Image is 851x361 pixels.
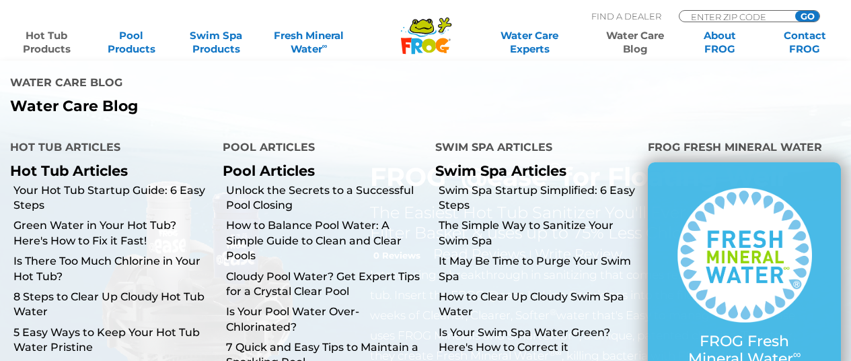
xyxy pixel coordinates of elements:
sup: ∞ [793,348,801,361]
a: ContactFROG [772,29,838,56]
a: Hot TubProducts [13,29,79,56]
a: 8 Steps to Clear Up Cloudy Hot Tub Water [13,290,213,320]
a: Is There Too Much Chlorine in Your Hot Tub? [13,254,213,284]
h4: FROG Fresh Mineral Water [648,135,840,162]
a: Swim SpaProducts [183,29,249,56]
a: It May Be Time to Purge Your Swim Spa [439,254,638,284]
h4: Hot Tub Articles [10,135,202,162]
a: AboutFROG [687,29,753,56]
a: Water CareBlog [602,29,668,56]
a: Your Hot Tub Startup Guide: 6 Easy Steps [13,183,213,214]
sup: ∞ [322,41,328,51]
a: Pool Articles [223,162,315,179]
a: Green Water in Your Hot Tub? Here's How to Fix it Fast! [13,218,213,249]
p: Find A Dealer [591,10,661,22]
a: Cloudy Pool Water? Get Expert Tips for a Crystal Clear Pool [226,269,425,300]
a: The Simple Way to Sanitize Your Swim Spa [439,218,638,249]
a: Water CareExperts [476,29,583,56]
a: PoolProducts [98,29,164,56]
a: Swim Spa Startup Simplified: 6 Easy Steps [439,183,638,214]
a: How to Balance Pool Water: A Simple Guide to Clean and Clear Pools [226,218,425,263]
a: Is Your Pool Water Over-Chlorinated? [226,304,425,335]
input: GO [795,11,819,22]
h4: Pool Articles [223,135,415,162]
a: Is Your Swim Spa Water Green? Here's How to Correct it [439,325,638,356]
input: Zip Code Form [690,11,780,22]
a: How to Clear Up Cloudy Swim Spa Water [439,290,638,320]
a: 5 Easy Ways to Keep Your Hot Tub Water Pristine [13,325,213,356]
h4: Swim Spa Articles [435,135,628,162]
a: Fresh MineralWater∞ [268,29,350,56]
p: Water Care Blog [10,98,415,115]
a: Swim Spa Articles [435,162,566,179]
h4: Water Care Blog [10,71,415,98]
a: Hot Tub Articles [10,162,128,179]
a: Unlock the Secrets to a Successful Pool Closing [226,183,425,214]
